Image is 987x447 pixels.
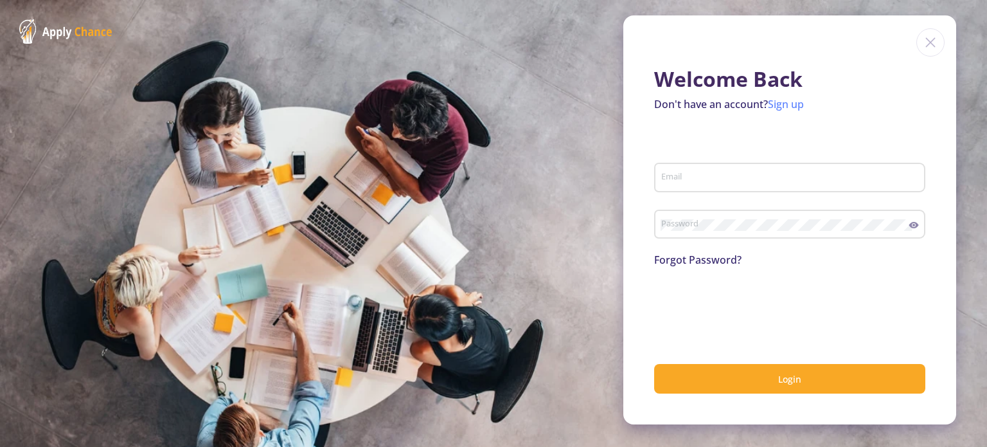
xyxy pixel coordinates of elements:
[654,67,925,91] h1: Welcome Back
[778,373,801,385] span: Login
[654,253,742,267] a: Forgot Password?
[654,283,849,333] iframe: reCAPTCHA
[19,19,112,44] img: ApplyChance Logo
[654,364,925,394] button: Login
[654,96,925,112] p: Don't have an account?
[916,28,945,57] img: close icon
[768,97,804,111] a: Sign up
